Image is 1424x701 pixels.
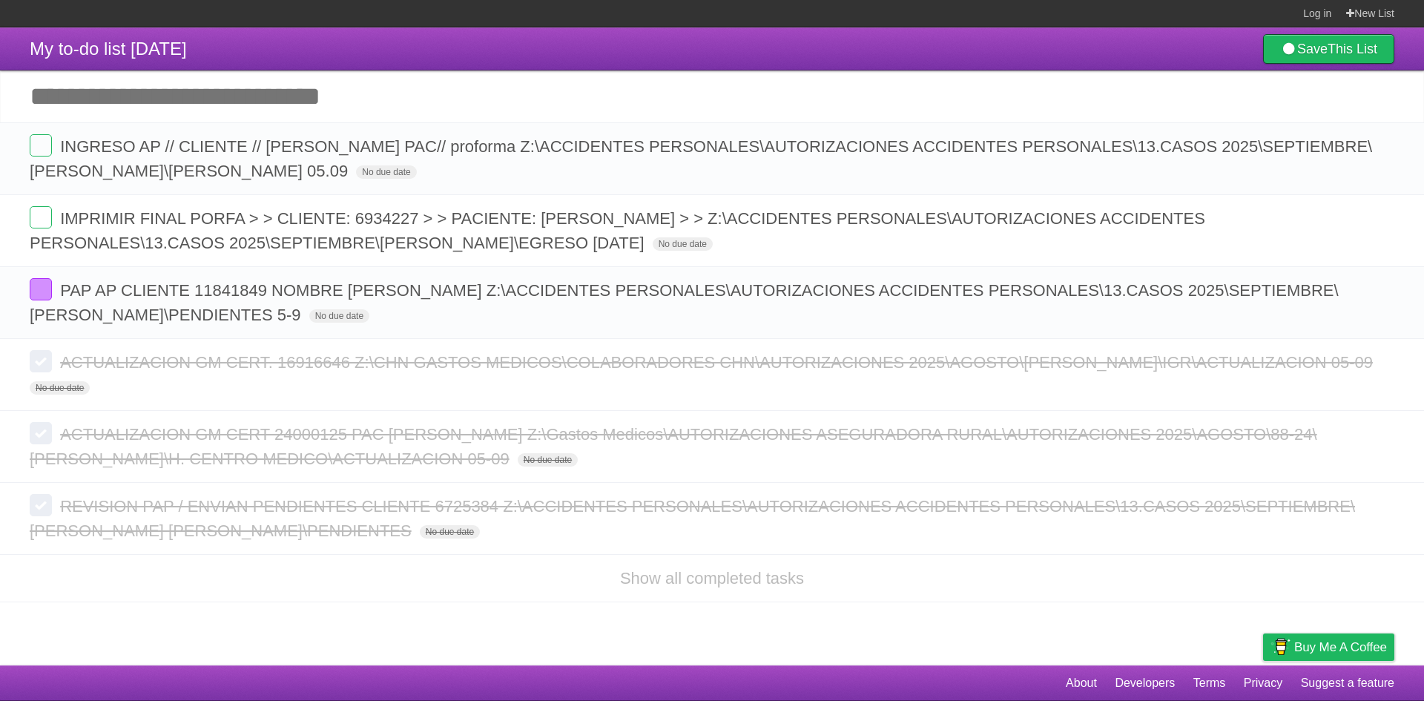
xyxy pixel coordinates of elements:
[309,309,369,323] span: No due date
[518,453,578,467] span: No due date
[420,525,480,539] span: No due date
[1263,633,1394,661] a: Buy me a coffee
[1244,669,1282,697] a: Privacy
[1115,669,1175,697] a: Developers
[1193,669,1226,697] a: Terms
[653,237,713,251] span: No due date
[1328,42,1377,56] b: This List
[30,278,52,300] label: Done
[60,353,1377,372] span: ACTUALIZACION GM CERT. 16916646 Z:\CHN GASTOS MEDICOS\COLABORADORES CHN\AUTORIZACIONES 2025\AGOST...
[30,134,52,157] label: Done
[30,494,52,516] label: Done
[30,137,1372,180] span: INGRESO AP // CLIENTE // [PERSON_NAME] PAC// proforma Z:\ACCIDENTES PERSONALES\AUTORIZACIONES ACC...
[30,39,187,59] span: My to-do list [DATE]
[30,497,1355,540] span: REVISION PAP / ENVIAN PENDIENTES CLIENTE 6725384 Z:\ACCIDENTES PERSONALES\AUTORIZACIONES ACCIDENT...
[1066,669,1097,697] a: About
[30,209,1205,252] span: IMPRIMIR FINAL PORFA > > CLIENTE: 6934227 > > PACIENTE: [PERSON_NAME] > > Z:\ACCIDENTES PERSONALE...
[30,425,1317,468] span: ACTUALIZACION GM CERT 24000125 PAC [PERSON_NAME] Z:\Gastos Medicos\AUTORIZACIONES ASEGURADORA RUR...
[356,165,416,179] span: No due date
[1263,34,1394,64] a: SaveThis List
[30,381,90,395] span: No due date
[1270,634,1290,659] img: Buy me a coffee
[30,281,1339,324] span: PAP AP CLIENTE 11841849 NOMBRE [PERSON_NAME] Z:\ACCIDENTES PERSONALES\AUTORIZACIONES ACCIDENTES P...
[30,422,52,444] label: Done
[1294,634,1387,660] span: Buy me a coffee
[30,350,52,372] label: Done
[1301,669,1394,697] a: Suggest a feature
[620,569,804,588] a: Show all completed tasks
[30,206,52,228] label: Done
